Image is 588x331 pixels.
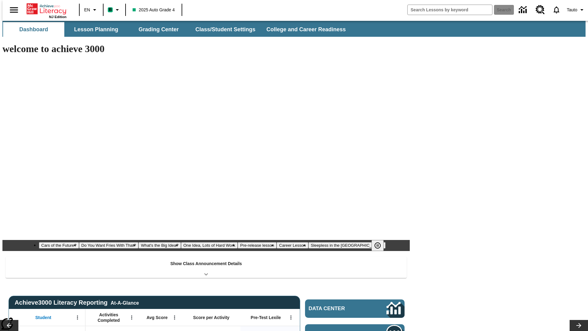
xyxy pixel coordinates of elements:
[286,313,296,322] button: Open Menu
[2,22,351,37] div: SubNavbar
[2,43,410,55] h1: welcome to achieve 3000
[277,242,308,249] button: Slide 6 Career Lesson
[371,240,384,251] button: Pause
[308,242,386,249] button: Slide 7 Sleepless in the Animal Kingdom
[5,1,23,19] button: Open side menu
[193,315,230,320] span: Score per Activity
[170,313,179,322] button: Open Menu
[81,4,101,15] button: Language: EN, Select a language
[3,22,64,37] button: Dashboard
[27,2,66,19] div: Home
[570,320,588,331] button: Lesson carousel, Next
[181,242,238,249] button: Slide 4 One Idea, Lots of Hard Work
[66,22,127,37] button: Lesson Planning
[84,7,90,13] span: EN
[309,306,366,312] span: Data Center
[146,315,168,320] span: Avg Score
[2,21,586,37] div: SubNavbar
[15,299,139,306] span: Achieve3000 Literacy Reporting
[515,2,532,18] a: Data Center
[564,4,588,15] button: Profile/Settings
[371,240,390,251] div: Pause
[262,22,351,37] button: College and Career Readiness
[128,22,189,37] button: Grading Center
[27,3,66,15] a: Home
[532,2,548,18] a: Resource Center, Will open in new tab
[408,5,492,15] input: search field
[138,242,181,249] button: Slide 3 What's the Big Idea?
[548,2,564,18] a: Notifications
[73,313,82,322] button: Open Menu
[109,6,112,13] span: B
[238,242,277,249] button: Slide 5 Pre-release lesson
[170,261,242,267] p: Show Class Announcement Details
[105,4,123,15] button: Boost Class color is mint green. Change class color
[111,299,139,306] div: At-A-Glance
[133,7,175,13] span: 2025 Auto Grade 4
[305,299,405,318] a: Data Center
[567,7,577,13] span: Tauto
[190,22,260,37] button: Class/Student Settings
[6,257,407,278] div: Show Class Announcement Details
[35,315,51,320] span: Student
[49,15,66,19] span: NJ Edition
[251,315,281,320] span: Pre-Test Lexile
[127,313,136,322] button: Open Menu
[79,242,139,249] button: Slide 2 Do You Want Fries With That?
[89,312,129,323] span: Activities Completed
[39,242,79,249] button: Slide 1 Cars of the Future?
